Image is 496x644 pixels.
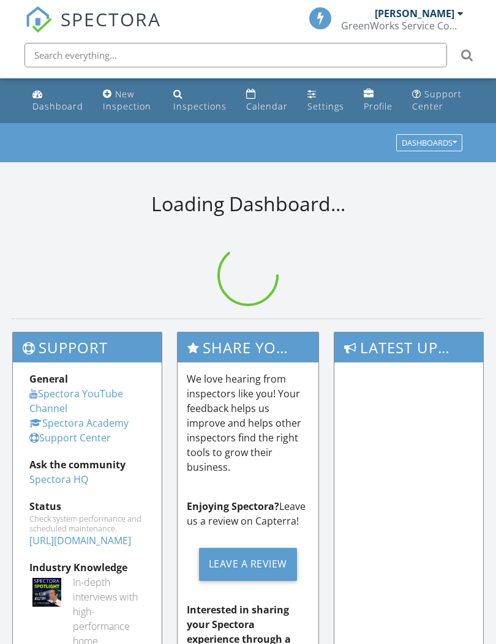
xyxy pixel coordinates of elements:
[29,560,145,575] div: Industry Knowledge
[412,88,462,112] div: Support Center
[407,83,469,118] a: Support Center
[246,100,288,112] div: Calendar
[364,100,393,112] div: Profile
[29,372,68,386] strong: General
[187,500,279,513] strong: Enjoying Spectora?
[61,6,161,32] span: SPECTORA
[98,83,159,118] a: New Inspection
[29,387,123,415] a: Spectora YouTube Channel
[178,332,319,362] h3: Share Your Spectora Experience
[375,7,454,20] div: [PERSON_NAME]
[28,83,88,118] a: Dashboard
[302,83,349,118] a: Settings
[24,43,447,67] input: Search everything...
[32,100,83,112] div: Dashboard
[187,538,310,590] a: Leave a Review
[168,83,231,118] a: Inspections
[199,548,297,581] div: Leave a Review
[402,139,457,148] div: Dashboards
[29,457,145,472] div: Ask the community
[29,473,88,486] a: Spectora HQ
[32,578,61,607] img: Spectoraspolightmain
[307,100,344,112] div: Settings
[29,514,145,533] div: Check system performance and scheduled maintenance.
[29,534,131,547] a: [URL][DOMAIN_NAME]
[103,88,151,112] div: New Inspection
[341,20,464,32] div: GreenWorks Service Company
[396,135,462,152] button: Dashboards
[29,431,111,444] a: Support Center
[359,83,397,118] a: Profile
[25,6,52,33] img: The Best Home Inspection Software - Spectora
[25,17,161,42] a: SPECTORA
[29,499,145,514] div: Status
[334,332,483,362] h3: Latest Updates
[173,100,227,112] div: Inspections
[29,416,129,430] a: Spectora Academy
[13,332,162,362] h3: Support
[187,372,310,474] p: We love hearing from inspectors like you! Your feedback helps us improve and helps other inspecto...
[241,83,293,118] a: Calendar
[187,499,310,528] p: Leave us a review on Capterra!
